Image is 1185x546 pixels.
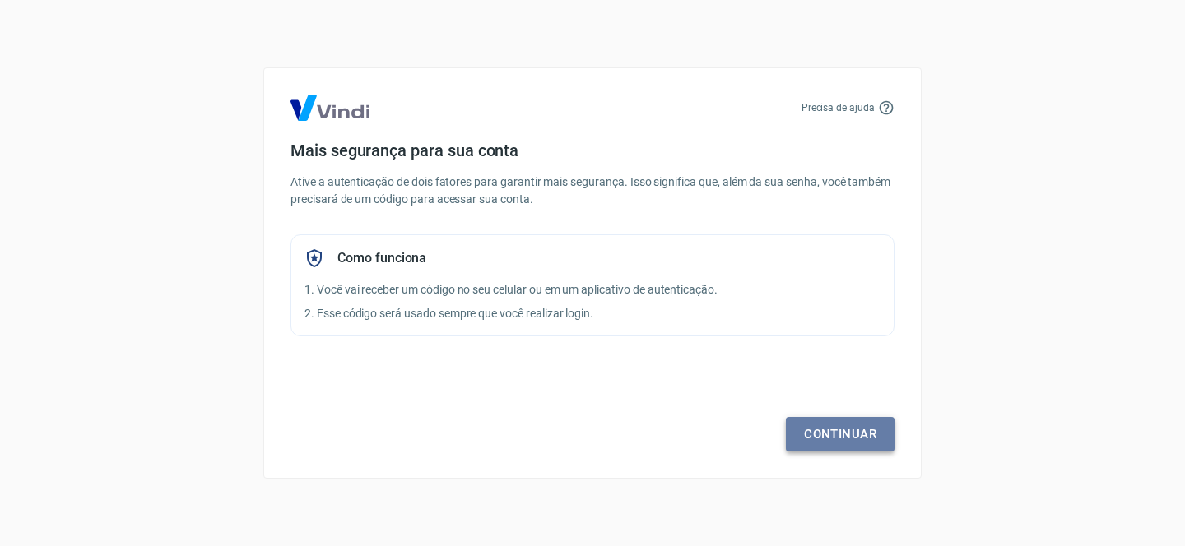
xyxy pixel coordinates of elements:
[290,174,895,208] p: Ative a autenticação de dois fatores para garantir mais segurança. Isso significa que, além da su...
[304,281,881,298] p: 1. Você vai receber um código no seu celular ou em um aplicativo de autenticação.
[290,95,369,121] img: Logo Vind
[802,100,875,115] p: Precisa de ajuda
[290,141,895,160] h4: Mais segurança para sua conta
[304,305,881,322] p: 2. Esse código será usado sempre que você realizar login.
[337,250,426,266] h5: Como funciona
[786,417,895,451] a: Continuar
